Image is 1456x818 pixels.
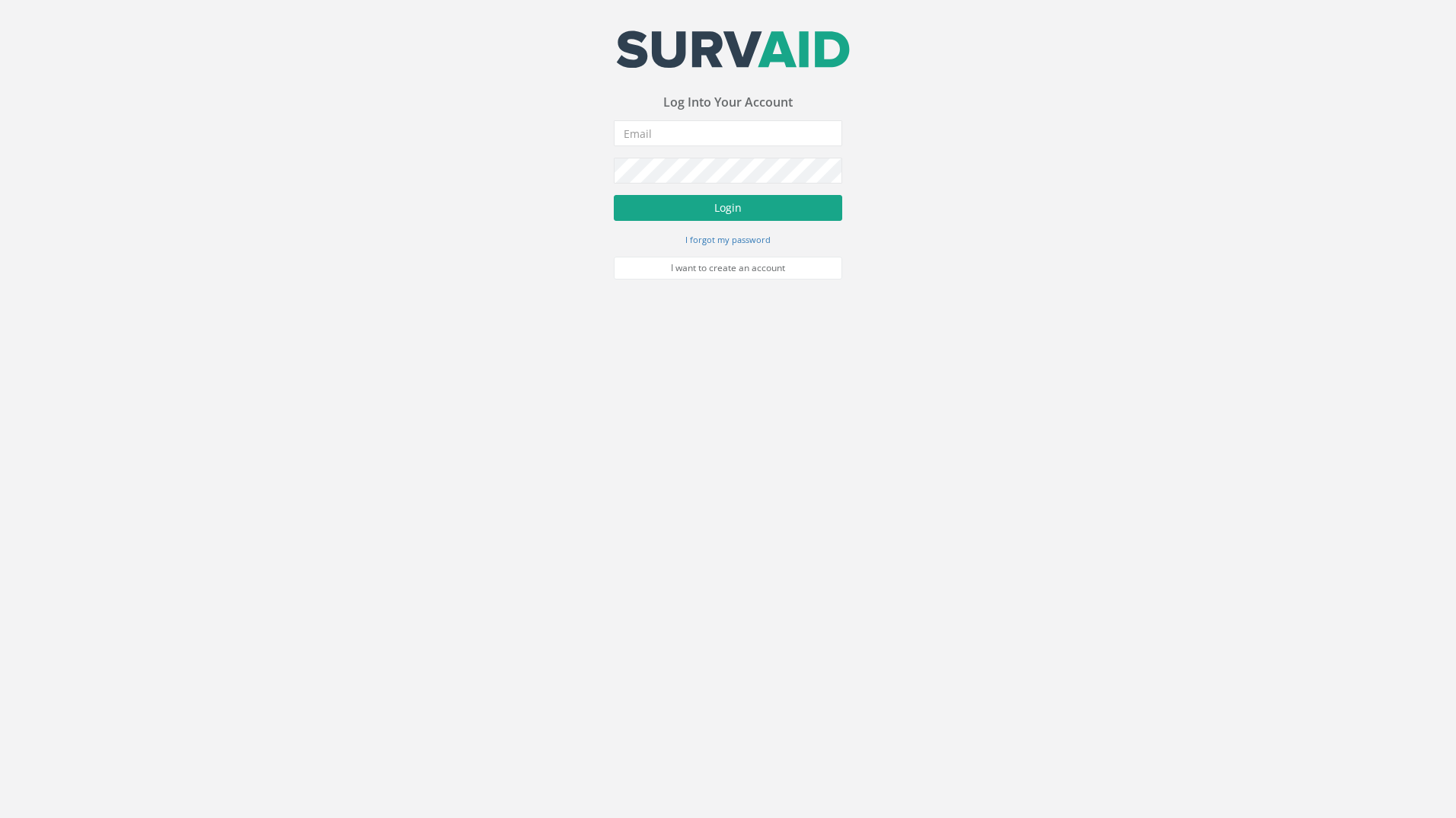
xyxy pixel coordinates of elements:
button: Login [614,195,842,221]
h3: Log Into Your Account [614,96,842,110]
input: Email [614,120,842,146]
a: I forgot my password [685,232,771,246]
a: I want to create an account [614,257,842,280]
small: I forgot my password [685,234,771,245]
